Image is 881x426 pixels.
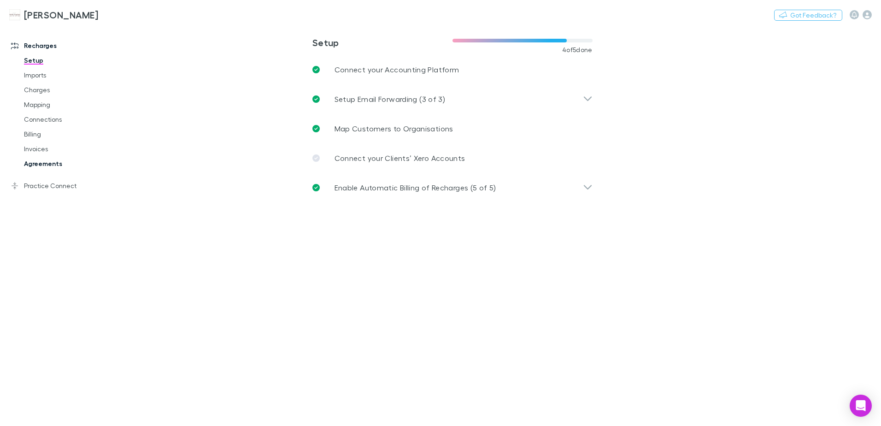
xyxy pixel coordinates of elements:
a: Practice Connect [2,178,124,193]
p: Map Customers to Organisations [335,123,453,134]
a: Connections [15,112,124,127]
h3: Setup [312,37,452,48]
a: Agreements [15,156,124,171]
a: Setup [15,53,124,68]
div: Setup Email Forwarding (3 of 3) [305,84,600,114]
span: 4 of 5 done [562,46,593,53]
p: Enable Automatic Billing of Recharges (5 of 5) [335,182,496,193]
a: Connect your Accounting Platform [305,55,600,84]
p: Connect your Accounting Platform [335,64,459,75]
a: Recharges [2,38,124,53]
a: [PERSON_NAME] [4,4,104,26]
div: Open Intercom Messenger [850,395,872,417]
a: Billing [15,127,124,142]
a: Mapping [15,97,124,112]
div: Enable Automatic Billing of Recharges (5 of 5) [305,173,600,202]
a: Invoices [15,142,124,156]
a: Imports [15,68,124,83]
a: Charges [15,83,124,97]
button: Got Feedback? [774,10,842,21]
img: Hales Douglass's Logo [9,9,20,20]
p: Connect your Clients’ Xero Accounts [335,153,465,164]
p: Setup Email Forwarding (3 of 3) [335,94,445,105]
h3: [PERSON_NAME] [24,9,98,20]
a: Map Customers to Organisations [305,114,600,143]
a: Connect your Clients’ Xero Accounts [305,143,600,173]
